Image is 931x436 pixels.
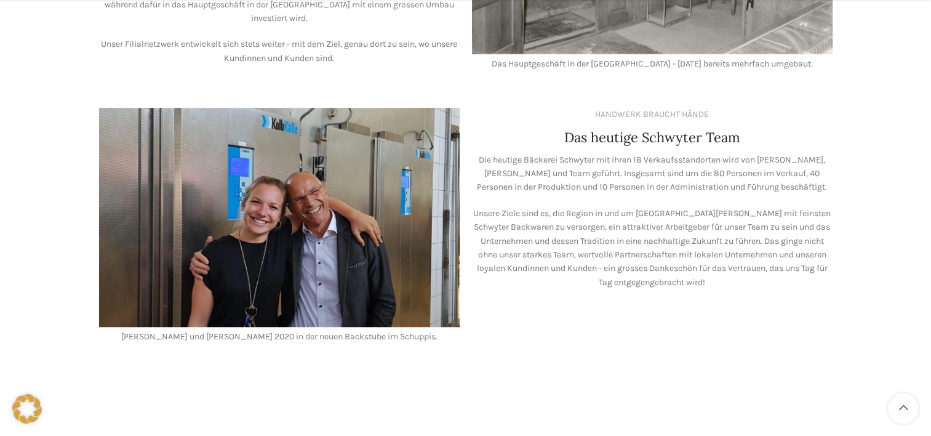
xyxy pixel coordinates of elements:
span: Das Hauptgeschäft in der [GEOGRAPHIC_DATA] - [DATE] bereits mehrfach umgebaut. [492,59,813,69]
p: Die heutige Bäckerei Schwyter mit ihren 18 Verkaufsstandorten wird von [PERSON_NAME], [PERSON_NAM... [472,153,833,195]
div: HANDWERK BRAUCHT HÄNDE [595,108,709,121]
span: Unser Filialnetzwerk entwickelt sich stets weiter - mit dem Ziel, genau dort zu sein, wo unsere K... [101,39,457,63]
p: Unsere Ziele sind es, die Region in und um [GEOGRAPHIC_DATA][PERSON_NAME] mit feinsten Schwyter B... [472,207,833,289]
p: [PERSON_NAME] und [PERSON_NAME] 2020 in der neuen Backstube im Schuppis. [99,330,460,344]
a: Scroll to top button [888,393,919,424]
h4: Das heutige Schwyter Team [564,128,740,147]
